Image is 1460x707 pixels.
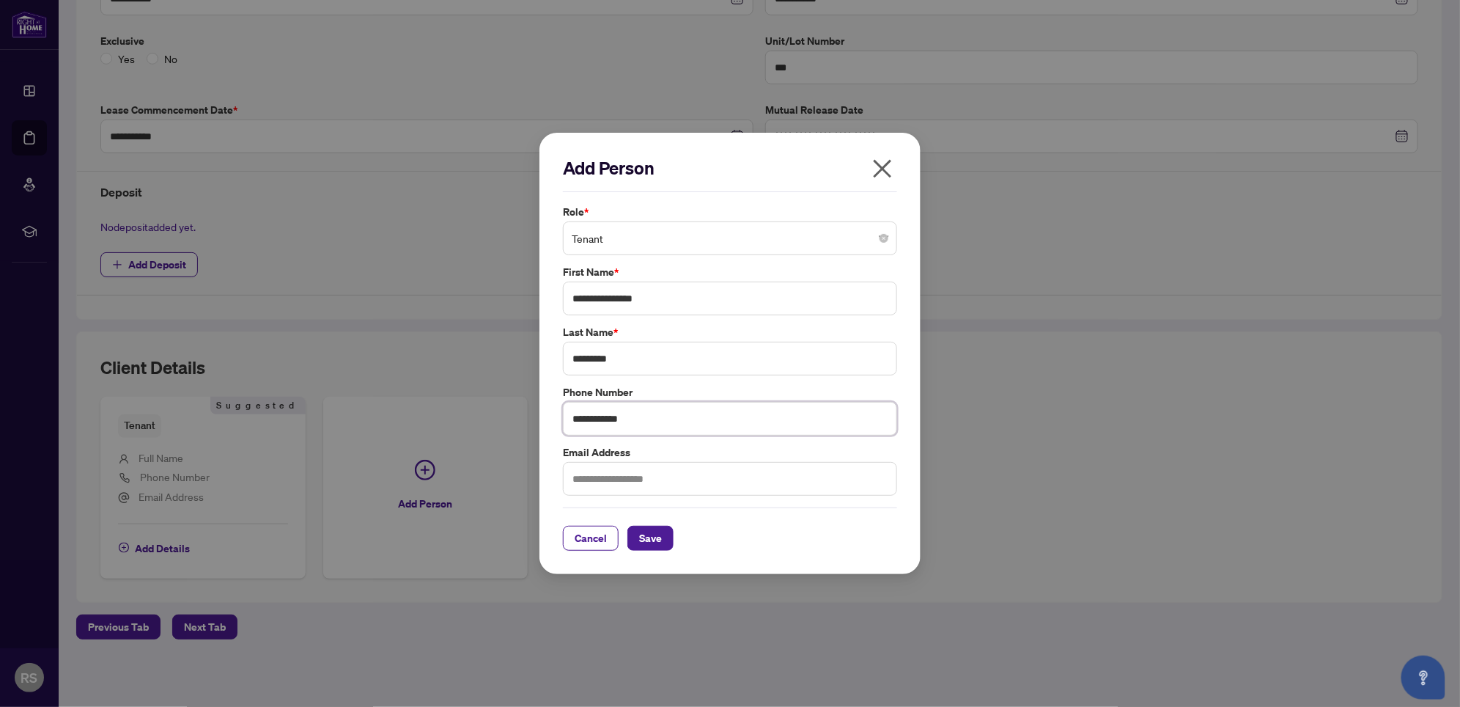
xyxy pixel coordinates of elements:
[572,224,888,252] span: Tenant
[880,234,888,243] span: close-circle
[563,526,619,551] button: Cancel
[639,527,662,550] span: Save
[563,156,897,180] h2: Add Person
[563,264,897,280] label: First Name
[627,526,674,551] button: Save
[563,324,897,340] label: Last Name
[563,384,897,400] label: Phone Number
[1401,656,1445,700] button: Open asap
[871,157,894,180] span: close
[563,444,897,461] label: Email Address
[563,204,897,220] label: Role
[575,527,607,550] span: Cancel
